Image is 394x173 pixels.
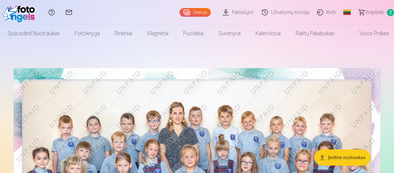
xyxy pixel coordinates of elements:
a: Kalendoriai [248,25,288,42]
button: Įkelkite nuotraukas [314,149,371,166]
a: Galerija [180,8,211,17]
span: 2 [387,9,394,16]
a: Fotoknyga [67,25,107,42]
a: Raktų pakabukas [288,25,342,42]
a: Magnetai [140,25,176,42]
a: Suvenyrai [211,25,248,42]
a: Puodeliai [176,25,211,42]
span: Krepšelis [366,9,384,16]
img: /fa2 [2,2,38,22]
a: Rinkiniai [107,25,140,42]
